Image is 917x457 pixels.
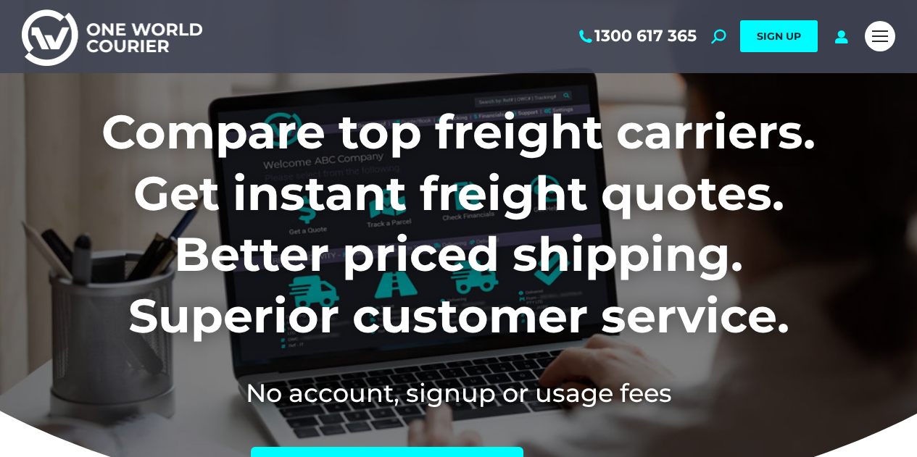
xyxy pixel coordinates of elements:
h2: No account, signup or usage fees [22,375,895,411]
span: SIGN UP [757,30,801,43]
a: 1300 617 365 [576,27,697,46]
img: One World Courier [22,7,202,66]
h1: Compare top freight carriers. Get instant freight quotes. Better priced shipping. Superior custom... [22,101,895,346]
a: SIGN UP [740,20,818,52]
a: Mobile menu icon [865,21,895,51]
